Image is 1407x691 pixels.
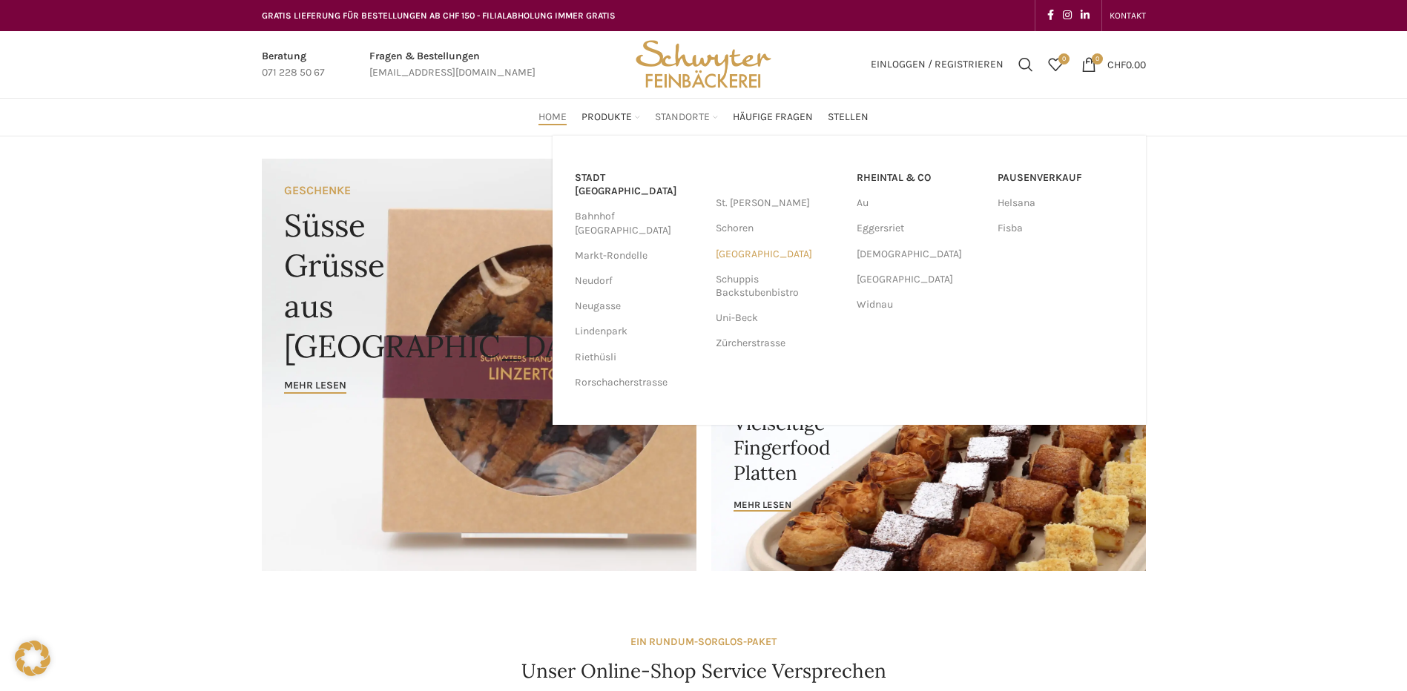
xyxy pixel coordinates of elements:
a: Pausenverkauf [998,165,1124,191]
a: Infobox link [262,48,325,82]
a: Suchen [1011,50,1041,79]
a: Rorschacherstrasse [575,370,701,395]
a: Uni-Beck [716,305,842,331]
a: Helsana [998,191,1124,216]
a: [GEOGRAPHIC_DATA] [857,267,983,292]
span: Einloggen / Registrieren [871,59,1004,70]
a: Schoren [716,216,842,241]
a: [GEOGRAPHIC_DATA] [716,242,842,267]
strong: EIN RUNDUM-SORGLOS-PAKET [630,635,777,648]
span: Häufige Fragen [733,110,813,125]
a: 0 CHF0.00 [1074,50,1153,79]
a: Häufige Fragen [733,102,813,132]
div: Main navigation [254,102,1153,132]
span: KONTAKT [1110,10,1146,21]
a: Riethüsli [575,345,701,370]
a: Banner link [711,364,1146,571]
a: Produkte [581,102,640,132]
span: 0 [1058,53,1070,65]
a: Eggersriet [857,216,983,241]
a: Banner link [262,159,696,571]
span: 0 [1092,53,1103,65]
h4: Unser Online-Shop Service Versprechen [521,658,886,684]
span: Produkte [581,110,632,125]
a: Linkedin social link [1076,5,1094,26]
span: Home [538,110,567,125]
a: Infobox link [369,48,536,82]
a: Widnau [857,292,983,317]
a: Einloggen / Registrieren [863,50,1011,79]
a: Schuppis Backstubenbistro [716,267,842,305]
img: Bäckerei Schwyter [630,31,776,98]
span: CHF [1107,58,1126,70]
a: RHEINTAL & CO [857,165,983,191]
a: Facebook social link [1043,5,1058,26]
span: Stellen [828,110,869,125]
a: 0 [1041,50,1070,79]
a: Neudorf [575,268,701,294]
span: GRATIS LIEFERUNG FÜR BESTELLUNGEN AB CHF 150 - FILIALABHOLUNG IMMER GRATIS [262,10,616,21]
a: Neugasse [575,294,701,319]
a: Au [857,191,983,216]
a: Instagram social link [1058,5,1076,26]
span: Standorte [655,110,710,125]
a: Zürcherstrasse [716,331,842,356]
a: St. [PERSON_NAME] [716,191,842,216]
a: [DEMOGRAPHIC_DATA] [857,242,983,267]
a: Markt-Rondelle [575,243,701,268]
div: Secondary navigation [1102,1,1153,30]
a: Site logo [630,57,776,70]
div: Meine Wunschliste [1041,50,1070,79]
a: Fisba [998,216,1124,241]
a: Stadt [GEOGRAPHIC_DATA] [575,165,701,204]
a: Standorte [655,102,718,132]
a: Lindenpark [575,319,701,344]
a: Home [538,102,567,132]
bdi: 0.00 [1107,58,1146,70]
a: KONTAKT [1110,1,1146,30]
a: Stellen [828,102,869,132]
a: Bahnhof [GEOGRAPHIC_DATA] [575,204,701,242]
